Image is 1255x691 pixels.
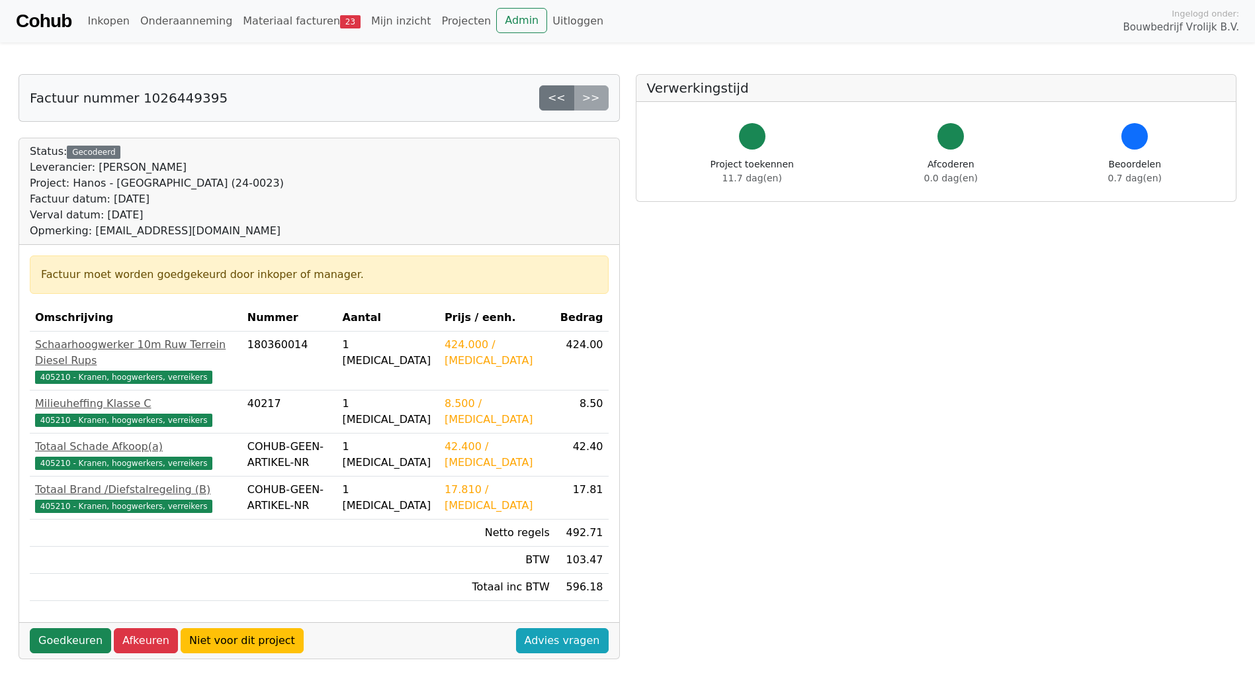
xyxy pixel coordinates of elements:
[445,439,550,471] div: 42.400 / [MEDICAL_DATA]
[445,482,550,514] div: 17.810 / [MEDICAL_DATA]
[30,90,228,106] h5: Factuur nummer 1026449395
[35,500,212,513] span: 405210 - Kranen, hoogwerkers, verreikers
[722,173,782,183] span: 11.7 dag(en)
[30,628,111,653] a: Goedkeuren
[516,628,609,653] a: Advies vragen
[30,207,284,223] div: Verval datum: [DATE]
[555,477,609,520] td: 17.81
[439,520,555,547] td: Netto regels
[439,304,555,332] th: Prijs / eenh.
[16,5,71,37] a: Cohub
[82,8,134,34] a: Inkopen
[30,144,284,239] div: Status:
[1108,158,1162,185] div: Beoordelen
[242,477,337,520] td: COHUB-GEEN-ARTIKEL-NR
[35,439,237,471] a: Totaal Schade Afkoop(a)405210 - Kranen, hoogwerkers, verreikers
[41,267,597,283] div: Factuur moet worden goedgekeurd door inkoper of manager.
[181,628,304,653] a: Niet voor dit project
[30,175,284,191] div: Project: Hanos - [GEOGRAPHIC_DATA] (24-0023)
[35,457,212,470] span: 405210 - Kranen, hoogwerkers, verreikers
[35,396,237,428] a: Milieuheffing Klasse C405210 - Kranen, hoogwerkers, verreikers
[35,396,237,412] div: Milieuheffing Klasse C
[436,8,496,34] a: Projecten
[67,146,120,159] div: Gecodeerd
[555,520,609,547] td: 492.71
[555,332,609,391] td: 424.00
[539,85,574,111] a: <<
[35,414,212,427] span: 405210 - Kranen, hoogwerkers, verreikers
[1123,20,1239,35] span: Bouwbedrijf Vrolijk B.V.
[496,8,547,33] a: Admin
[445,337,550,369] div: 424.000 / [MEDICAL_DATA]
[242,434,337,477] td: COHUB-GEEN-ARTIKEL-NR
[35,371,212,384] span: 405210 - Kranen, hoogwerkers, verreikers
[924,158,978,185] div: Afcoderen
[242,391,337,434] td: 40217
[35,337,237,369] div: Schaarhoogwerker 10m Ruw Terrein Diesel Rups
[555,434,609,477] td: 42.40
[343,396,434,428] div: 1 [MEDICAL_DATA]
[555,574,609,601] td: 596.18
[555,391,609,434] td: 8.50
[35,337,237,385] a: Schaarhoogwerker 10m Ruw Terrein Diesel Rups405210 - Kranen, hoogwerkers, verreikers
[711,158,794,185] div: Project toekennen
[35,439,237,455] div: Totaal Schade Afkoop(a)
[135,8,238,34] a: Onderaanneming
[445,396,550,428] div: 8.500 / [MEDICAL_DATA]
[555,304,609,332] th: Bedrag
[30,223,284,239] div: Opmerking: [EMAIL_ADDRESS][DOMAIN_NAME]
[1108,173,1162,183] span: 0.7 dag(en)
[439,547,555,574] td: BTW
[343,439,434,471] div: 1 [MEDICAL_DATA]
[340,15,361,28] span: 23
[30,160,284,175] div: Leverancier: [PERSON_NAME]
[647,80,1226,96] h5: Verwerkingstijd
[343,482,434,514] div: 1 [MEDICAL_DATA]
[555,547,609,574] td: 103.47
[238,8,366,34] a: Materiaal facturen23
[30,191,284,207] div: Factuur datum: [DATE]
[114,628,178,653] a: Afkeuren
[547,8,609,34] a: Uitloggen
[366,8,437,34] a: Mijn inzicht
[337,304,439,332] th: Aantal
[35,482,237,514] a: Totaal Brand /Diefstalregeling (B)405210 - Kranen, hoogwerkers, verreikers
[35,482,237,498] div: Totaal Brand /Diefstalregeling (B)
[343,337,434,369] div: 1 [MEDICAL_DATA]
[1172,7,1239,20] span: Ingelogd onder:
[242,332,337,391] td: 180360014
[30,304,242,332] th: Omschrijving
[242,304,337,332] th: Nummer
[924,173,978,183] span: 0.0 dag(en)
[439,574,555,601] td: Totaal inc BTW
